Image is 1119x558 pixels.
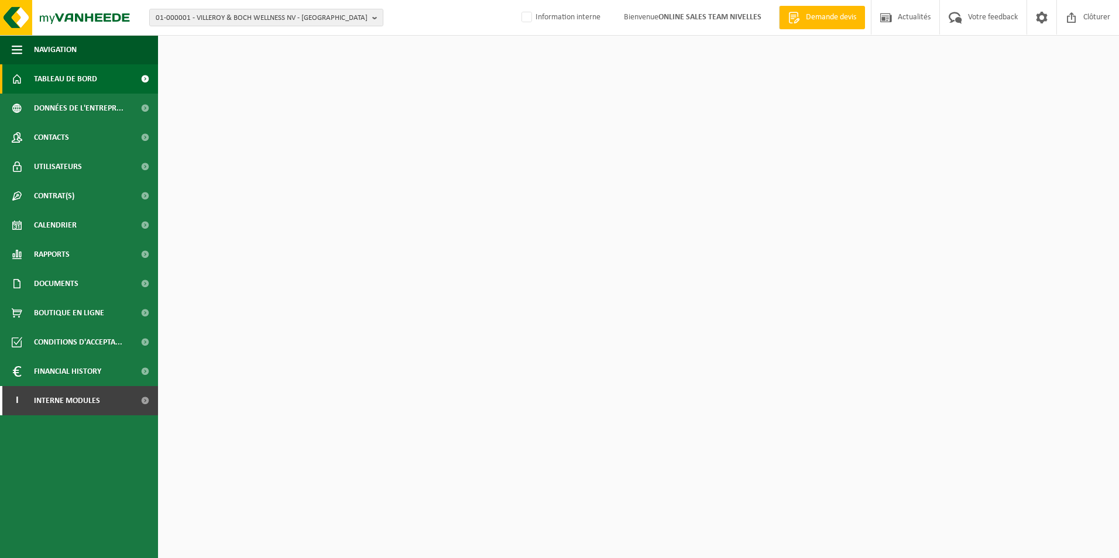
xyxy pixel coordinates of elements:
[658,13,761,22] strong: ONLINE SALES TEAM NIVELLES
[12,386,22,415] span: I
[34,269,78,298] span: Documents
[34,386,100,415] span: Interne modules
[34,94,123,123] span: Données de l'entrepr...
[34,123,69,152] span: Contacts
[34,35,77,64] span: Navigation
[156,9,368,27] span: 01-000001 - VILLEROY & BOCH WELLNESS NV - [GEOGRAPHIC_DATA]
[34,181,74,211] span: Contrat(s)
[34,64,97,94] span: Tableau de bord
[34,328,122,357] span: Conditions d'accepta...
[34,152,82,181] span: Utilisateurs
[149,9,383,26] button: 01-000001 - VILLEROY & BOCH WELLNESS NV - [GEOGRAPHIC_DATA]
[779,6,865,29] a: Demande devis
[34,298,104,328] span: Boutique en ligne
[519,9,600,26] label: Information interne
[34,357,101,386] span: Financial History
[34,211,77,240] span: Calendrier
[803,12,859,23] span: Demande devis
[34,240,70,269] span: Rapports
